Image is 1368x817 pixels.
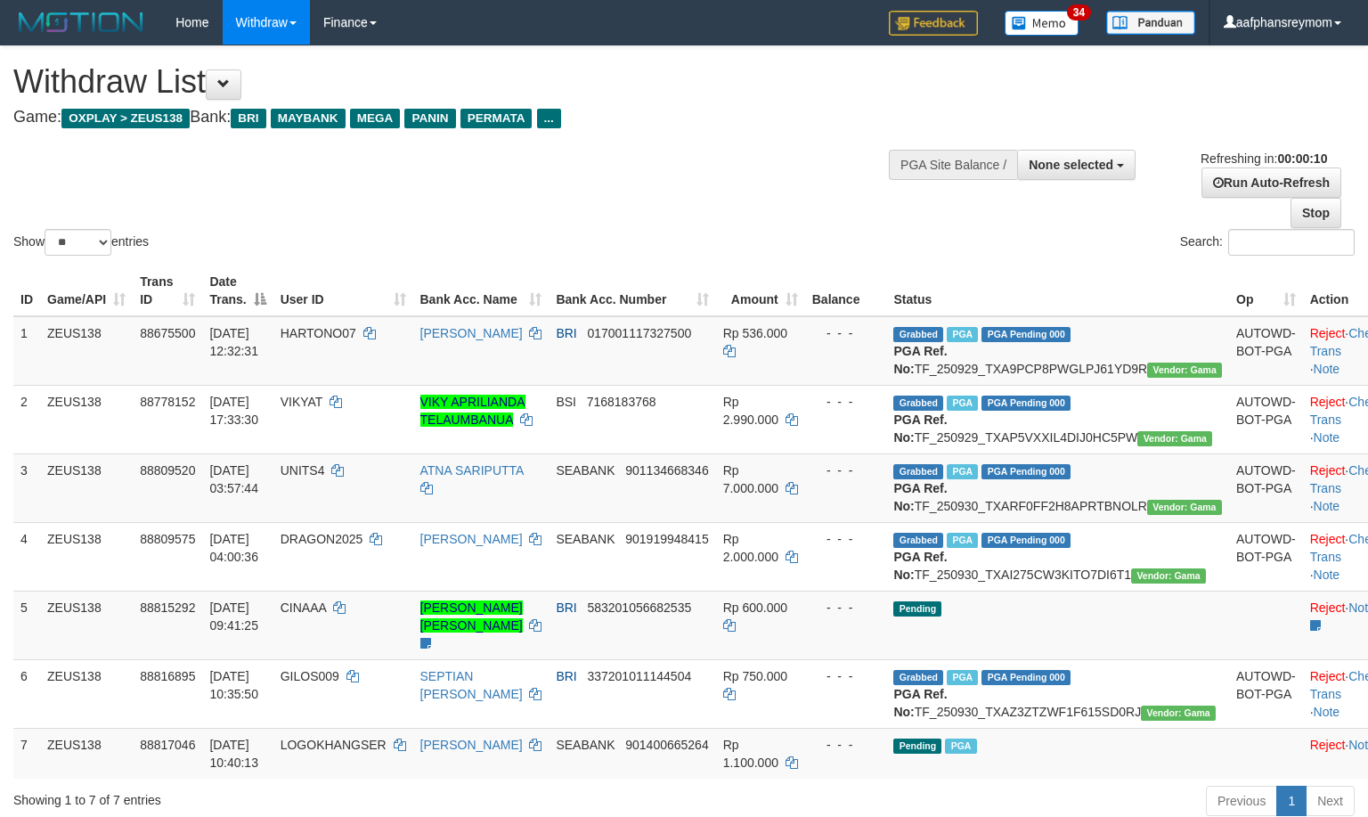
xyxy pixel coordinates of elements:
span: Marked by aafchomsokheang [947,396,978,411]
span: Vendor URL: https://trx31.1velocity.biz [1147,500,1222,515]
a: [PERSON_NAME] [PERSON_NAME] [420,600,523,633]
span: Copy 901134668346 to clipboard [625,463,708,478]
a: Reject [1310,600,1346,615]
span: Pending [893,601,941,617]
td: AUTOWD-BOT-PGA [1229,316,1303,386]
span: Pending [893,739,941,754]
th: Status [886,266,1229,316]
span: Copy 7168183768 to clipboard [587,395,656,409]
span: PANIN [404,109,455,128]
th: Bank Acc. Name: activate to sort column ascending [413,266,550,316]
span: [DATE] 10:35:50 [209,669,258,701]
th: Amount: activate to sort column ascending [716,266,805,316]
span: PGA Pending [981,327,1071,342]
span: 88809575 [140,532,195,546]
a: Note [1314,362,1340,376]
strong: 00:00:10 [1277,151,1327,166]
span: Vendor URL: https://trx31.1velocity.biz [1137,431,1212,446]
a: Reject [1310,669,1346,683]
span: SEABANK [556,463,615,478]
h4: Game: Bank: [13,109,894,127]
b: PGA Ref. No: [893,344,947,376]
td: TF_250930_TXAZ3ZTZWF1F615SD0RJ [886,659,1229,728]
span: Grabbed [893,464,943,479]
span: OXPLAY > ZEUS138 [61,109,190,128]
span: Copy 901400665264 to clipboard [625,738,708,752]
td: ZEUS138 [40,316,133,386]
select: Showentries [45,229,111,256]
span: Rp 2.990.000 [723,395,778,427]
a: Stop [1291,198,1341,228]
span: Copy 017001117327500 to clipboard [587,326,691,340]
td: TF_250930_TXARF0FF2H8APRTBNOLR [886,453,1229,522]
span: PGA Pending [981,396,1071,411]
td: ZEUS138 [40,659,133,728]
span: [DATE] 03:57:44 [209,463,258,495]
a: SEPTIAN [PERSON_NAME] [420,669,523,701]
span: Rp 1.100.000 [723,738,778,770]
td: AUTOWD-BOT-PGA [1229,453,1303,522]
span: Marked by aafkaynarin [947,533,978,548]
a: Note [1314,705,1340,719]
a: Reject [1310,395,1346,409]
b: PGA Ref. No: [893,687,947,719]
span: LOGOKHANGSER [281,738,387,752]
span: PGA Pending [981,670,1071,685]
a: [PERSON_NAME] [420,532,523,546]
span: [DATE] 09:41:25 [209,600,258,633]
span: [DATE] 17:33:30 [209,395,258,427]
td: 3 [13,453,40,522]
a: 1 [1276,786,1307,816]
a: Note [1314,568,1340,582]
span: Marked by aafchomsokheang [947,670,978,685]
label: Show entries [13,229,149,256]
td: ZEUS138 [40,728,133,779]
span: PGA Pending [981,464,1071,479]
span: BRI [556,600,576,615]
input: Search: [1228,229,1355,256]
span: Vendor URL: https://trx31.1velocity.biz [1147,363,1222,378]
span: 88816895 [140,669,195,683]
span: 88809520 [140,463,195,478]
span: Rp 2.000.000 [723,532,778,564]
span: BRI [231,109,265,128]
b: PGA Ref. No: [893,413,947,445]
span: Copy 337201011144504 to clipboard [587,669,691,683]
button: None selected [1017,150,1136,180]
th: Bank Acc. Number: activate to sort column ascending [549,266,715,316]
th: Op: activate to sort column ascending [1229,266,1303,316]
a: Reject [1310,463,1346,478]
span: None selected [1029,158,1113,172]
th: User ID: activate to sort column ascending [273,266,413,316]
td: ZEUS138 [40,591,133,659]
span: MEGA [350,109,401,128]
b: PGA Ref. No: [893,481,947,513]
span: [DATE] 04:00:36 [209,532,258,564]
span: Copy 901919948415 to clipboard [625,532,708,546]
span: Grabbed [893,533,943,548]
td: 5 [13,591,40,659]
td: ZEUS138 [40,453,133,522]
div: PGA Site Balance / [889,150,1017,180]
span: BRI [556,669,576,683]
img: panduan.png [1106,11,1195,35]
td: 4 [13,522,40,591]
span: SEABANK [556,738,615,752]
img: Button%20Memo.svg [1005,11,1079,36]
span: 88778152 [140,395,195,409]
label: Search: [1180,229,1355,256]
span: Vendor URL: https://trx31.1velocity.biz [1131,568,1206,584]
span: Refreshing in: [1201,151,1327,166]
span: 88815292 [140,600,195,615]
span: CINAAA [281,600,326,615]
span: 34 [1067,4,1091,20]
span: [DATE] 12:32:31 [209,326,258,358]
a: VIKY APRILIANDA TELAUMBANUA [420,395,525,427]
a: Reject [1310,326,1346,340]
span: UNITS4 [281,463,325,478]
th: Date Trans.: activate to sort column descending [202,266,273,316]
span: MAYBANK [271,109,346,128]
th: Balance [805,266,887,316]
span: Marked by aafkaynarin [947,464,978,479]
span: Marked by aafsolysreylen [945,739,976,754]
